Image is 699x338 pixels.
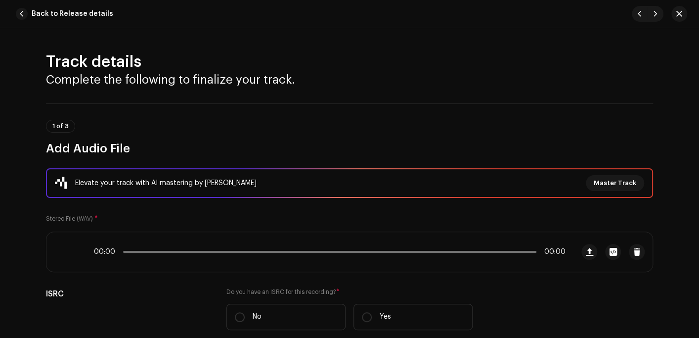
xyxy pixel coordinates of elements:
h3: Complete the following to finalize your track. [46,72,653,88]
div: Elevate your track with AI mastering by [PERSON_NAME] [75,177,257,189]
span: Master Track [594,173,636,193]
h2: Track details [46,52,653,72]
p: Yes [380,312,391,322]
span: 00:00 [540,248,566,256]
p: No [253,312,262,322]
button: Master Track [586,175,644,191]
h3: Add Audio File [46,141,653,156]
label: Do you have an ISRC for this recording? [226,288,473,296]
h5: ISRC [46,288,211,300]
